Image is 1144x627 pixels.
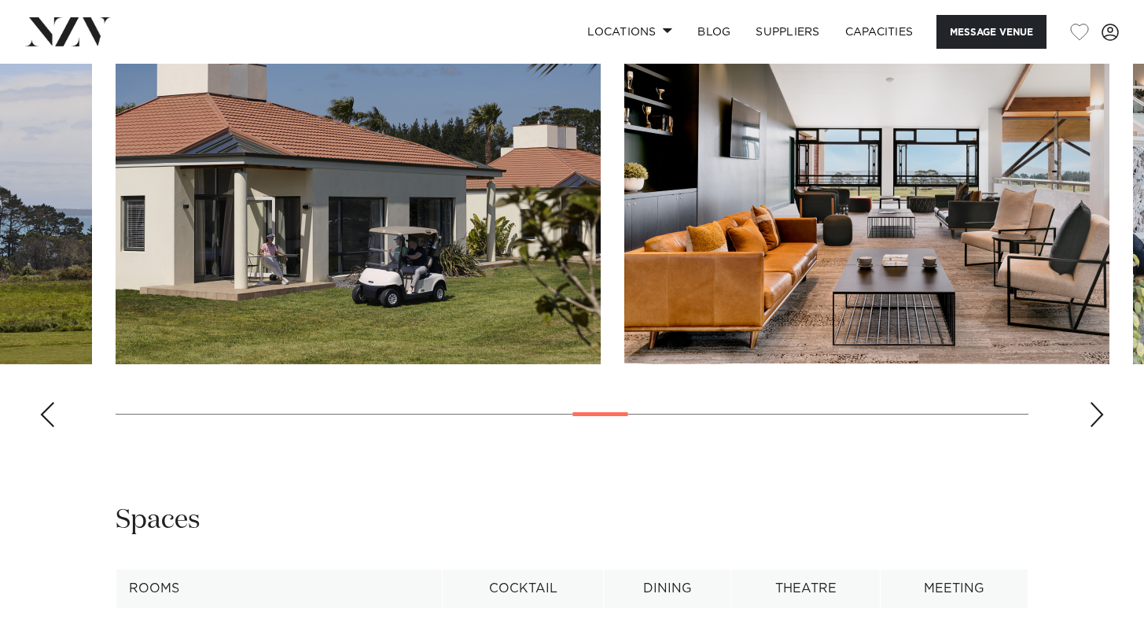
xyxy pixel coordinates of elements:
swiper-slide: 16 / 30 [116,8,601,364]
h2: Spaces [116,503,200,538]
a: Capacities [833,15,926,49]
img: nzv-logo.png [25,17,111,46]
a: BLOG [685,15,743,49]
th: Meeting [881,570,1028,608]
swiper-slide: 17 / 30 [624,8,1109,364]
a: Locations [575,15,685,49]
th: Dining [604,570,731,608]
th: Rooms [116,570,443,608]
a: SUPPLIERS [743,15,832,49]
th: Theatre [731,570,881,608]
th: Cocktail [443,570,604,608]
button: Message Venue [936,15,1047,49]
